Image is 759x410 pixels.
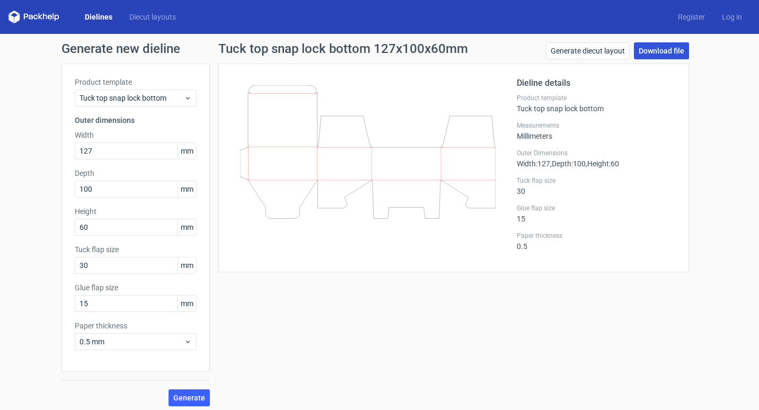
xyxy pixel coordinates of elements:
[75,168,197,179] label: Depth
[169,389,210,406] button: Generate
[75,130,197,140] label: Width
[178,181,196,197] span: mm
[517,94,676,102] label: Product template
[75,282,197,293] label: Glue flap size
[517,176,676,195] div: 30
[178,219,196,235] span: mm
[75,77,197,87] label: Product template
[634,42,689,59] a: Download file
[517,176,676,185] label: Tuck flap size
[178,296,196,311] span: mm
[517,204,676,223] div: 15
[550,159,586,168] span: , Depth : 100
[173,394,205,402] span: Generate
[586,159,619,168] span: , Height : 60
[517,231,676,251] div: 0.5
[517,121,676,130] label: Measurements
[76,12,121,22] a: Dielines
[517,204,676,212] label: Glue flap size
[517,94,676,113] div: Tuck top snap lock bottom
[713,12,751,22] a: Log in
[75,115,197,126] h3: Outer dimensions
[75,320,197,331] label: Paper thickness
[178,257,196,273] span: mm
[517,231,676,240] label: Paper thickness
[517,149,676,157] label: Outer Dimensions
[546,42,630,59] a: Generate diecut layout
[517,121,676,140] div: Millimeters
[669,12,713,22] a: Register
[80,93,184,103] span: Tuck top snap lock bottom
[517,159,550,168] span: Width : 127
[80,336,184,347] span: 0.5 mm
[75,244,197,255] label: Tuck flap size
[61,42,698,55] h1: Generate new dieline
[218,42,468,55] h1: Tuck top snap lock bottom 127x100x60mm
[75,206,197,217] label: Height
[121,12,184,22] a: Diecut layouts
[517,77,676,90] h2: Dieline details
[178,143,196,159] span: mm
